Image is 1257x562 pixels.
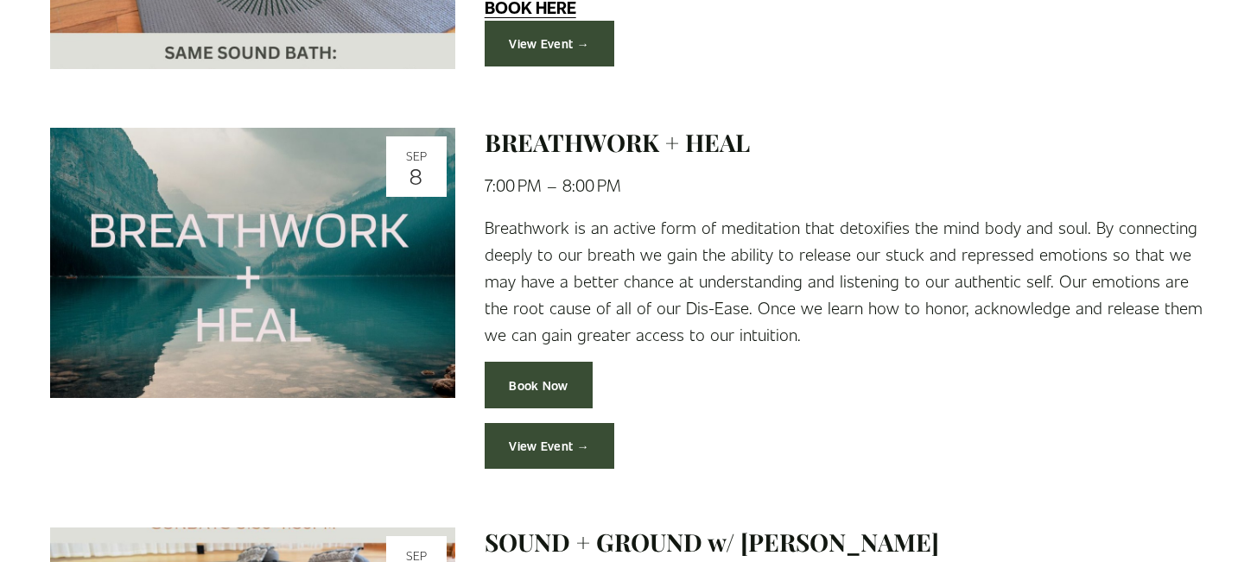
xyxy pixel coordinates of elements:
img: BREATHWORK + HEAL [50,128,455,398]
p: Breathwork is an active form of meditation that detoxifies the mind body and soul. By connecting ... [485,213,1207,348]
div: 8 [391,164,441,186]
div: Sep [391,549,441,561]
time: 7:00 PM [485,174,542,195]
time: 8:00 PM [562,174,621,195]
div: Sep [391,149,441,161]
a: BREATHWORK + HEAL [485,126,750,158]
a: View Event → [485,21,614,66]
a: SOUND + GROUND w/ [PERSON_NAME] [485,526,939,558]
a: View Event → [485,423,614,469]
a: Book Now [485,362,593,407]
